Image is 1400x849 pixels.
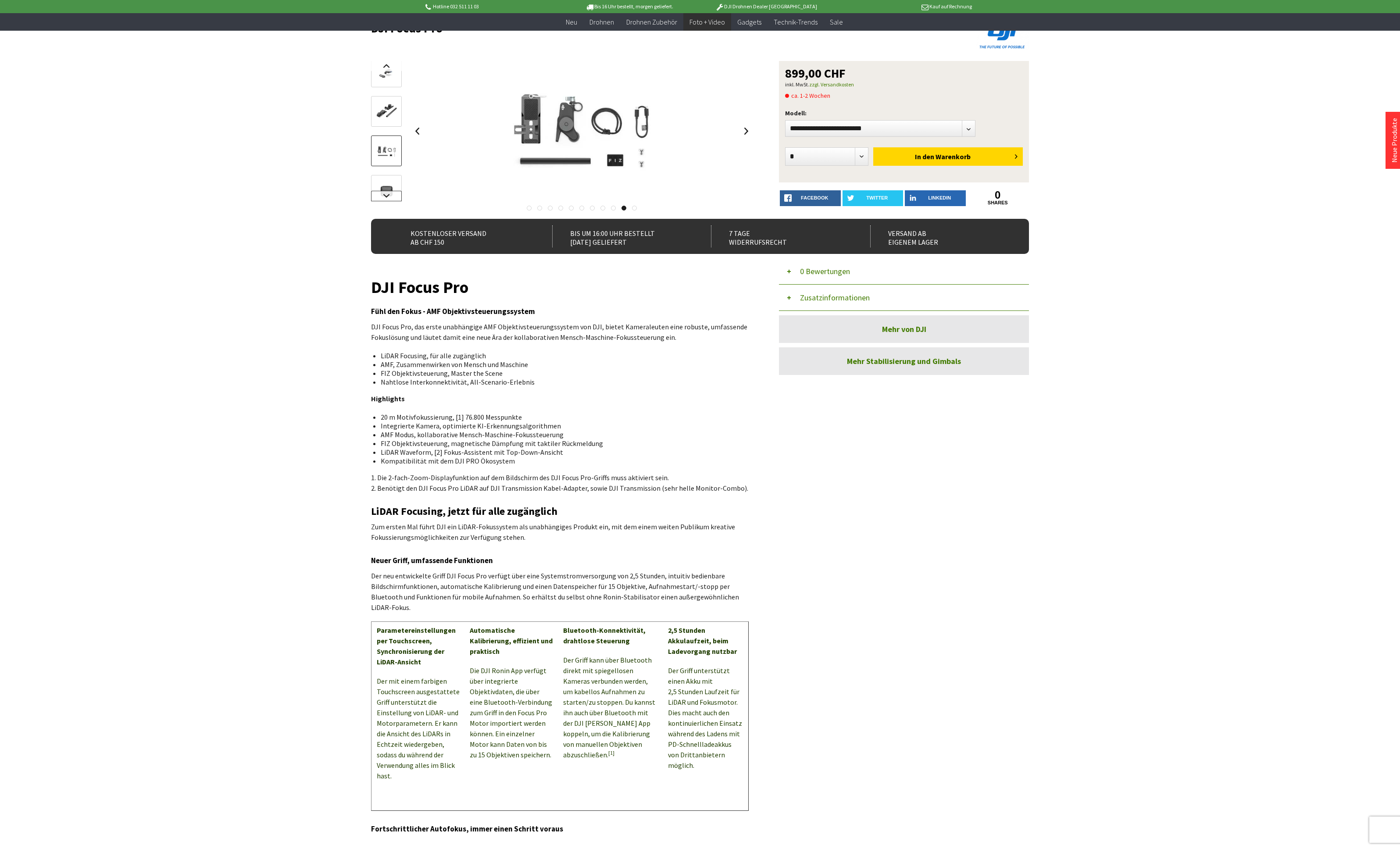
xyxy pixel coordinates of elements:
button: Zusatzinformationen [779,285,1029,311]
a: Neu [560,13,583,31]
li: AMF Modus, kollaborative Mensch-Maschine-Fokussteuerung [381,430,746,439]
span: ca. 1-2 Wochen [785,90,830,101]
p: inkl. MwSt. [785,79,1023,90]
a: Mehr von DJI [779,315,1029,343]
span: facebook [801,195,828,200]
span: In den [915,152,934,161]
span: Gadgets [737,18,761,26]
span: Foto + Video [689,18,725,26]
a: Technik-Trends [768,13,824,31]
li: LiDAR Focusing, für alle zugänglich [381,351,746,360]
a: Foto + Video [683,13,731,31]
h1: DJI Focus Pro [371,21,897,35]
img: DJI [976,21,1029,50]
strong: Parametereinstellungen per Touchscreen, Synchronisierung der LiDAR-Ansicht [377,626,456,666]
p: Hotline 032 511 11 03 [424,1,561,12]
p: Der neu entwickelte Griff DJI Focus Pro verfügt über eine Systemstromversorgung von 2,5 Stunden, ... [371,571,753,613]
a: Sale [824,13,849,31]
strong: Highlights [371,394,405,403]
li: Nahtlose Interkonnektivität, All-Scenario-Erlebnis [381,378,746,386]
p: ‌Der Griff kann über Bluetooth direkt mit spiegellosen Kameras verbunden werden, um kabellos Aufn... [563,655,658,760]
p: Kauf auf Rechnung [835,1,971,12]
span: Neu [566,18,577,26]
p: Der Griff unterstützt einen Akku mit 2,5 Stunden Laufzeit für LiDAR und Fokusmotor. Dies macht au... [668,665,743,771]
strong: 2,5 Stunden Akkulaufzeit, beim Ladevorgang nutzbar [668,626,737,656]
li: Kompatibilität mit dem DJI PRO Ökosystem [381,457,746,465]
li: FIZ Objektivsteuerung, Master the Scene [381,369,746,378]
a: Drohnen [583,13,620,31]
div: Kostenloser Versand ab CHF 150 [393,225,533,247]
li: Integrierte Kamera, optimierte KI-Erkennungsalgorithmen [381,421,746,430]
h2: LiDAR Focusing, jetzt für alle zugänglich [371,506,753,517]
h3: Fühl den Fokus - AMF Objektivsteuerungssystem [371,306,753,317]
a: Gadgets [731,13,768,31]
strong: Automatische Kalibrierung, effizient und praktisch [470,626,553,656]
a: Mehr Stabilisierung und Gimbals [779,347,1029,375]
div: 7 Tage Widerrufsrecht [711,225,851,247]
sup: [1] [608,749,614,756]
span: Technik-Trends [774,18,818,26]
div: Bis um 16:00 Uhr bestellt [DATE] geliefert [552,225,692,247]
p: 1. Die 2-fach-Zoom-Displayfunktion auf dem Bildschirm des DJI Focus Pro-Griffs muss aktiviert sei... [371,472,753,493]
p: DJI Focus Pro, das erste unabhängige AMF Objektivsteuerungssystem von DJI, bietet Kameraleuten ei... [371,321,753,342]
span: LinkedIn [928,195,951,200]
div: Versand ab eigenem Lager [870,225,1010,247]
li: 20 m Motivfokussierung, [1] 76.800 Messpunkte [381,413,746,421]
span: 899,00 CHF [785,67,846,79]
span: Drohnen [589,18,614,26]
button: In den Warenkorb [873,147,1023,166]
p: Modell: [785,108,1023,118]
a: Drohnen Zubehör [620,13,683,31]
li: FIZ Objektivsteuerung, magnetische Dämpfung mit taktiler Rückmeldung [381,439,746,448]
h3: Fortschrittlicher Autofokus, immer einen Schritt voraus [371,823,753,835]
a: zzgl. Versandkosten [809,81,854,88]
span: Drohnen Zubehör [626,18,677,26]
p: Zum ersten Mal führt DJI ein LiDAR-Fokussystem als unabhängiges Produkt ein, mit dem einem weiten... [371,521,753,542]
p: Die DJI Ronin App verfügt über integrierte Objektivdaten, die über eine Bluetooth-Verbindung zum ... [470,665,553,760]
strong: Bluetooth-Konnektivität, drahtlose Steuerung [563,626,646,645]
a: shares [968,200,1029,206]
h3: Neuer Griff, umfassende Funktionen [371,555,753,566]
p: DJI Drohnen Dealer [GEOGRAPHIC_DATA] [698,1,835,12]
span: twitter [866,195,888,200]
p: Der mit einem farbigen Touchscreen ausgestattete Griff unterstützt die Einstellung von LiDAR- und... [377,676,460,781]
a: facebook [780,190,841,206]
a: LinkedIn [905,190,966,206]
span: Sale [830,18,843,26]
h1: DJI Focus Pro [371,281,753,293]
span: Warenkorb [936,152,971,161]
li: ‌LiDAR Waveform, [2] Fokus-Assistent mit Top-Down-Ansicht [381,448,746,457]
button: 0 Bewertungen [779,258,1029,285]
a: twitter [843,190,904,206]
a: 0 [968,190,1029,200]
p: Bis 16 Uhr bestellt, morgen geliefert. [561,1,697,12]
li: AMF, Zusammenwirken von Mensch und Maschine [381,360,746,369]
a: Neue Produkte [1390,118,1399,163]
